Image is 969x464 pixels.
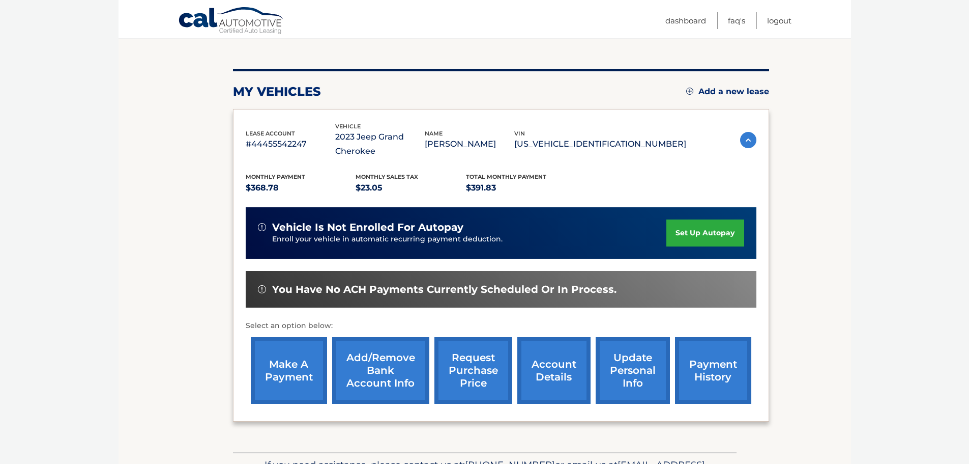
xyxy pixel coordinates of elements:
[272,234,667,245] p: Enroll your vehicle in automatic recurring payment deduction.
[466,173,546,180] span: Total Monthly Payment
[246,137,335,151] p: #44455542247
[356,181,466,195] p: $23.05
[466,181,576,195] p: $391.83
[514,130,525,137] span: vin
[246,320,756,332] p: Select an option below:
[335,130,425,158] p: 2023 Jeep Grand Cherokee
[246,181,356,195] p: $368.78
[425,137,514,151] p: [PERSON_NAME]
[251,337,327,404] a: make a payment
[514,137,686,151] p: [US_VEHICLE_IDENTIFICATION_NUMBER]
[356,173,418,180] span: Monthly sales Tax
[332,337,429,404] a: Add/Remove bank account info
[675,337,751,404] a: payment history
[740,132,756,148] img: accordion-active.svg
[596,337,670,404] a: update personal info
[258,223,266,231] img: alert-white.svg
[767,12,791,29] a: Logout
[335,123,361,130] span: vehicle
[665,12,706,29] a: Dashboard
[178,7,285,36] a: Cal Automotive
[233,84,321,99] h2: my vehicles
[666,220,744,247] a: set up autopay
[686,88,693,95] img: add.svg
[272,283,616,296] span: You have no ACH payments currently scheduled or in process.
[246,173,305,180] span: Monthly Payment
[686,87,769,97] a: Add a new lease
[728,12,745,29] a: FAQ's
[434,337,512,404] a: request purchase price
[425,130,443,137] span: name
[517,337,591,404] a: account details
[258,285,266,293] img: alert-white.svg
[272,221,463,234] span: vehicle is not enrolled for autopay
[246,130,295,137] span: lease account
